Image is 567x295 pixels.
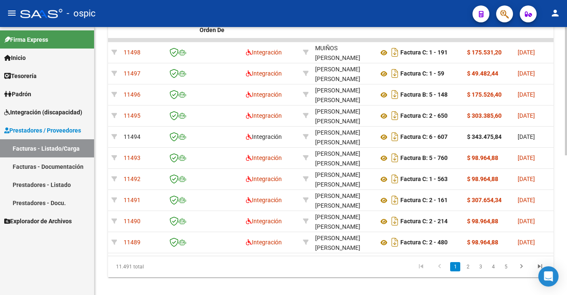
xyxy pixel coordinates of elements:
[315,233,372,253] div: [PERSON_NAME] [PERSON_NAME]
[315,149,372,168] div: [PERSON_NAME] [PERSON_NAME]
[467,49,502,56] strong: $ 175.531,20
[400,92,448,98] strong: Factura B: 5 - 148
[499,260,512,274] li: page 5
[518,49,535,56] span: [DATE]
[246,197,282,203] span: Integración
[315,65,372,84] div: [PERSON_NAME] [PERSON_NAME]
[532,262,548,271] a: go to last page
[413,262,429,271] a: go to first page
[315,212,372,230] div: 23414696694
[4,126,81,135] span: Prestadores / Proveedores
[400,134,448,141] strong: Factura C: 6 - 607
[67,4,96,23] span: - ospic
[462,260,474,274] li: page 2
[315,191,372,211] div: [PERSON_NAME] [PERSON_NAME]
[389,193,400,207] i: Descargar documento
[246,176,282,182] span: Integración
[4,217,72,226] span: Explorador de Archivos
[518,70,535,77] span: [DATE]
[389,235,400,249] i: Descargar documento
[246,239,282,246] span: Integración
[501,262,511,271] a: 5
[450,262,460,271] a: 1
[514,11,552,49] datatable-header-cell: Fecha Cpbt
[315,149,372,167] div: 27295097251
[315,43,372,63] div: MUIÑOS [PERSON_NAME]
[513,262,529,271] a: go to next page
[518,133,535,140] span: [DATE]
[475,262,486,271] a: 3
[467,218,498,225] strong: $ 98.964,88
[518,91,535,98] span: [DATE]
[467,133,502,140] strong: $ 343.475,84
[4,53,26,62] span: Inicio
[315,212,372,232] div: [PERSON_NAME] [PERSON_NAME]
[467,70,498,77] strong: $ 49.482,44
[467,176,498,182] strong: $ 98.964,88
[4,108,82,117] span: Integración (discapacidad)
[464,11,514,49] datatable-header-cell: Monto
[389,151,400,165] i: Descargar documento
[124,112,140,119] span: 11495
[108,256,196,277] div: 11.491 total
[124,197,140,203] span: 11491
[315,170,372,188] div: 27402690378
[467,112,502,119] strong: $ 303.385,60
[389,46,400,59] i: Descargar documento
[246,154,282,161] span: Integración
[389,214,400,228] i: Descargar documento
[315,233,372,251] div: 20267207616
[487,260,499,274] li: page 4
[243,11,300,49] datatable-header-cell: Area
[315,86,372,103] div: 24924205802
[315,107,372,126] div: [PERSON_NAME] [PERSON_NAME]
[400,218,448,225] strong: Factura C: 2 - 214
[315,43,372,61] div: 20287361573
[312,11,375,49] datatable-header-cell: Razón Social
[488,262,498,271] a: 4
[389,130,400,143] i: Descargar documento
[315,191,372,209] div: 27357512021
[400,176,448,183] strong: Factura C: 1 - 563
[389,109,400,122] i: Descargar documento
[518,176,535,182] span: [DATE]
[550,8,560,18] mat-icon: person
[196,11,243,49] datatable-header-cell: Facturado x Orden De
[124,49,140,56] span: 11498
[389,67,400,80] i: Descargar documento
[124,218,140,225] span: 11490
[315,107,372,124] div: 20259596174
[315,170,372,189] div: [PERSON_NAME] [PERSON_NAME]
[4,71,37,81] span: Tesorería
[4,89,31,99] span: Padrón
[389,88,400,101] i: Descargar documento
[467,239,498,246] strong: $ 98.964,88
[124,176,140,182] span: 11492
[315,86,372,105] div: [PERSON_NAME] [PERSON_NAME]
[246,218,282,225] span: Integración
[124,133,140,140] span: 11494
[518,197,535,203] span: [DATE]
[124,91,140,98] span: 11496
[315,128,372,146] div: 27299338202
[389,172,400,186] i: Descargar documento
[432,262,448,271] a: go to previous page
[246,112,282,119] span: Integración
[246,70,282,77] span: Integración
[518,112,535,119] span: [DATE]
[4,35,48,44] span: Firma Express
[7,8,17,18] mat-icon: menu
[246,91,282,98] span: Integración
[400,155,448,162] strong: Factura B: 5 - 760
[246,49,282,56] span: Integración
[246,133,282,140] span: Integración
[518,154,535,161] span: [DATE]
[315,128,372,147] div: [PERSON_NAME] [PERSON_NAME]
[162,11,196,49] datatable-header-cell: CAE
[467,197,502,203] strong: $ 307.654,34
[400,239,448,246] strong: Factura C: 2 - 480
[518,239,535,246] span: [DATE]
[375,11,464,49] datatable-header-cell: CPBT
[124,70,140,77] span: 11497
[463,262,473,271] a: 2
